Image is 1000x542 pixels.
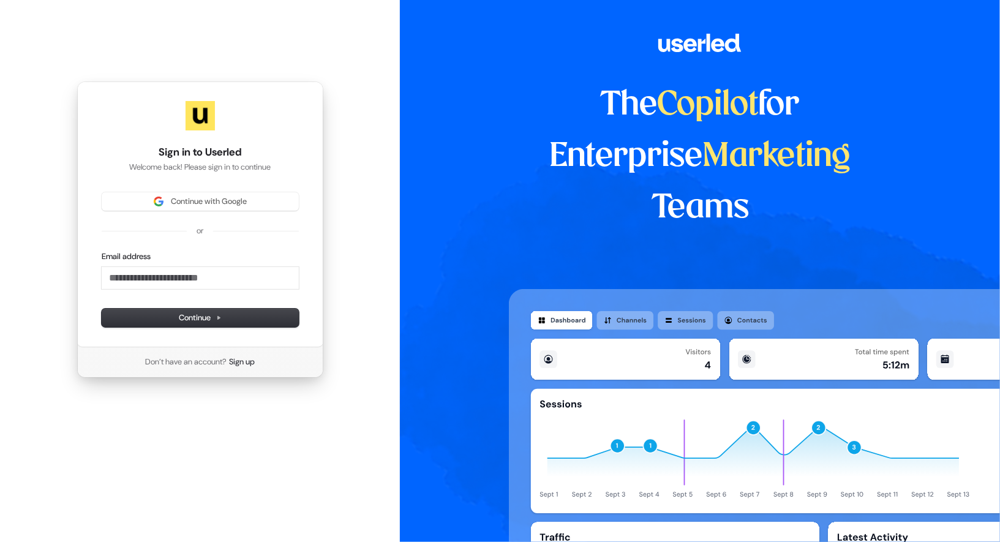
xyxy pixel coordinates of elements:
h1: Sign in to Userled [102,145,299,160]
a: Sign up [229,356,255,367]
span: Marketing [703,141,851,173]
img: Sign in with Google [154,197,164,206]
span: Continue [179,312,222,323]
button: Continue [102,309,299,327]
label: Email address [102,251,151,262]
p: Welcome back! Please sign in to continue [102,162,299,173]
h1: The for Enterprise Teams [509,80,892,234]
span: Continue with Google [171,196,247,207]
span: Don’t have an account? [145,356,227,367]
img: Userled [186,101,215,130]
p: or [197,225,203,236]
button: Sign in with GoogleContinue with Google [102,192,299,211]
span: Copilot [658,89,759,121]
